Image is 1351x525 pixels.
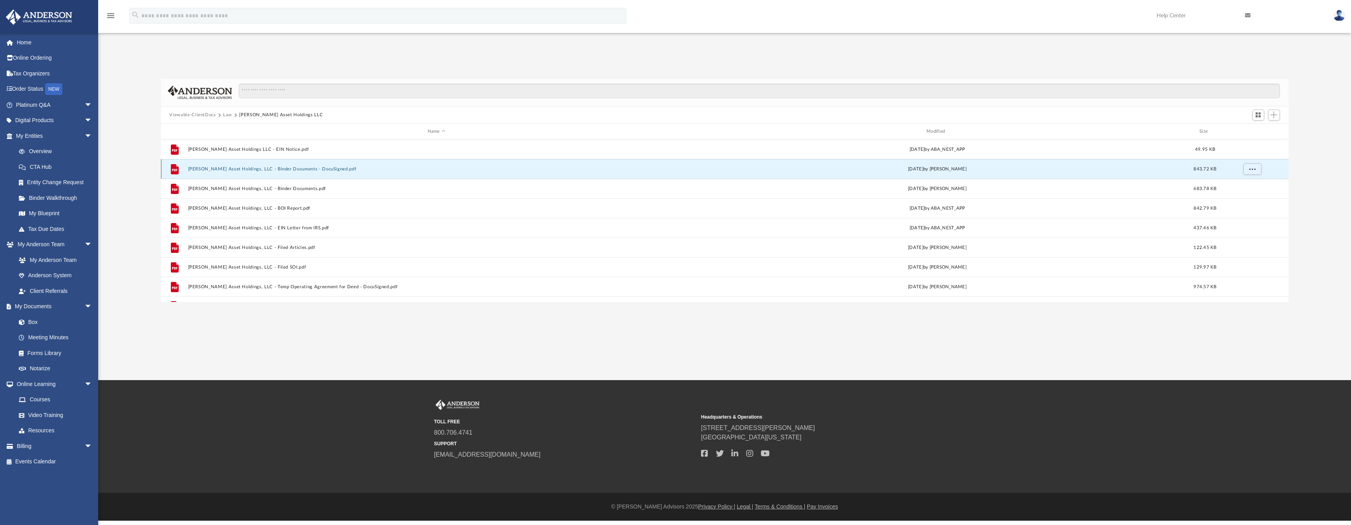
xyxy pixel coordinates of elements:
[5,50,104,66] a: Online Ordering
[688,205,1186,212] div: [DATE] by ABA_NEST_APP
[1194,206,1216,210] span: 842.79 KB
[11,268,100,284] a: Anderson System
[434,429,472,436] a: 800.706.4741
[698,503,736,510] a: Privacy Policy |
[11,190,104,206] a: Binder Walkthrough
[187,128,685,135] div: Name
[1189,128,1221,135] div: Size
[11,361,100,377] a: Notarize
[688,264,1186,271] div: [DATE] by [PERSON_NAME]
[188,265,685,270] button: [PERSON_NAME] Asset Holdings, LLC - Filed SOI.pdf
[11,392,100,408] a: Courses
[84,299,100,315] span: arrow_drop_down
[1194,285,1216,289] span: 974.57 KB
[164,128,184,135] div: id
[84,113,100,129] span: arrow_drop_down
[701,413,963,421] small: Headquarters & Operations
[223,112,232,119] button: Law
[11,330,100,346] a: Meeting Minutes
[106,15,115,20] a: menu
[11,159,104,175] a: CTA Hub
[11,407,96,423] a: Video Training
[84,97,100,113] span: arrow_drop_down
[11,252,96,268] a: My Anderson Team
[188,245,685,250] button: [PERSON_NAME] Asset Holdings, LLC - Filed Articles.pdf
[106,11,115,20] i: menu
[1252,110,1264,121] button: Switch to Grid View
[5,438,104,454] a: Billingarrow_drop_down
[1224,128,1279,135] div: id
[84,376,100,392] span: arrow_drop_down
[84,128,100,144] span: arrow_drop_down
[701,434,802,441] a: [GEOGRAPHIC_DATA][US_STATE]
[11,345,96,361] a: Forms Library
[11,314,96,330] a: Box
[5,299,100,315] a: My Documentsarrow_drop_down
[737,503,753,510] a: Legal |
[11,206,100,221] a: My Blueprint
[5,97,104,113] a: Platinum Q&Aarrow_drop_down
[4,9,75,25] img: Anderson Advisors Platinum Portal
[84,237,100,253] span: arrow_drop_down
[188,166,685,172] button: [PERSON_NAME] Asset Holdings, LLC - Binder Documents - DocuSigned.pdf
[1268,110,1280,121] button: Add
[11,283,100,299] a: Client Referrals
[1243,163,1261,175] button: More options
[1195,147,1215,152] span: 49.95 KB
[11,144,104,159] a: Overview
[188,284,685,289] button: [PERSON_NAME] Asset Holdings, LLC - Temp Operating Agreement for Deed - DocuSigned.pdf
[11,221,104,237] a: Tax Due Dates
[807,503,838,510] a: Pay Invoices
[239,84,1280,99] input: Search files and folders
[5,454,104,470] a: Events Calendar
[434,440,696,447] small: SUPPORT
[434,400,481,410] img: Anderson Advisors Platinum Portal
[188,186,685,191] button: [PERSON_NAME] Asset Holdings, LLC - Binder Documents.pdf
[688,244,1186,251] div: [DATE] by [PERSON_NAME]
[701,424,815,431] a: [STREET_ADDRESS][PERSON_NAME]
[5,81,104,97] a: Order StatusNEW
[1194,187,1216,191] span: 683.78 KB
[84,438,100,454] span: arrow_drop_down
[188,147,685,152] button: [PERSON_NAME] Asset Holdings LLC - EIN Notice.pdf
[188,206,685,211] button: [PERSON_NAME] Asset Holdings, LLC - BOI Report.pdf
[5,128,104,144] a: My Entitiesarrow_drop_down
[688,166,1186,173] div: [DATE] by [PERSON_NAME]
[131,11,140,19] i: search
[434,451,540,458] a: [EMAIL_ADDRESS][DOMAIN_NAME]
[188,225,685,230] button: [PERSON_NAME] Asset Holdings, LLC - EIN Letter from IRS.pdf
[239,112,323,119] button: [PERSON_NAME] Asset Holdings LLC
[161,139,1289,302] div: grid
[1194,245,1216,250] span: 122.45 KB
[5,66,104,81] a: Tax Organizers
[1333,10,1345,21] img: User Pic
[434,418,696,425] small: TOLL FREE
[1194,167,1216,171] span: 843.72 KB
[5,35,104,50] a: Home
[755,503,805,510] a: Terms & Conditions |
[688,185,1186,192] div: [DATE] by [PERSON_NAME]
[11,423,100,439] a: Resources
[688,146,1186,153] div: [DATE] by ABA_NEST_APP
[98,503,1351,511] div: © [PERSON_NAME] Advisors 2025
[1194,226,1216,230] span: 437.46 KB
[11,175,104,190] a: Entity Change Request
[1194,265,1216,269] span: 129.97 KB
[688,128,1186,135] div: Modified
[5,113,104,128] a: Digital Productsarrow_drop_down
[5,237,100,252] a: My Anderson Teamarrow_drop_down
[688,225,1186,232] div: [DATE] by ABA_NEST_APP
[688,284,1186,291] div: [DATE] by [PERSON_NAME]
[45,83,62,95] div: NEW
[5,376,100,392] a: Online Learningarrow_drop_down
[169,112,216,119] button: Viewable-ClientDocs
